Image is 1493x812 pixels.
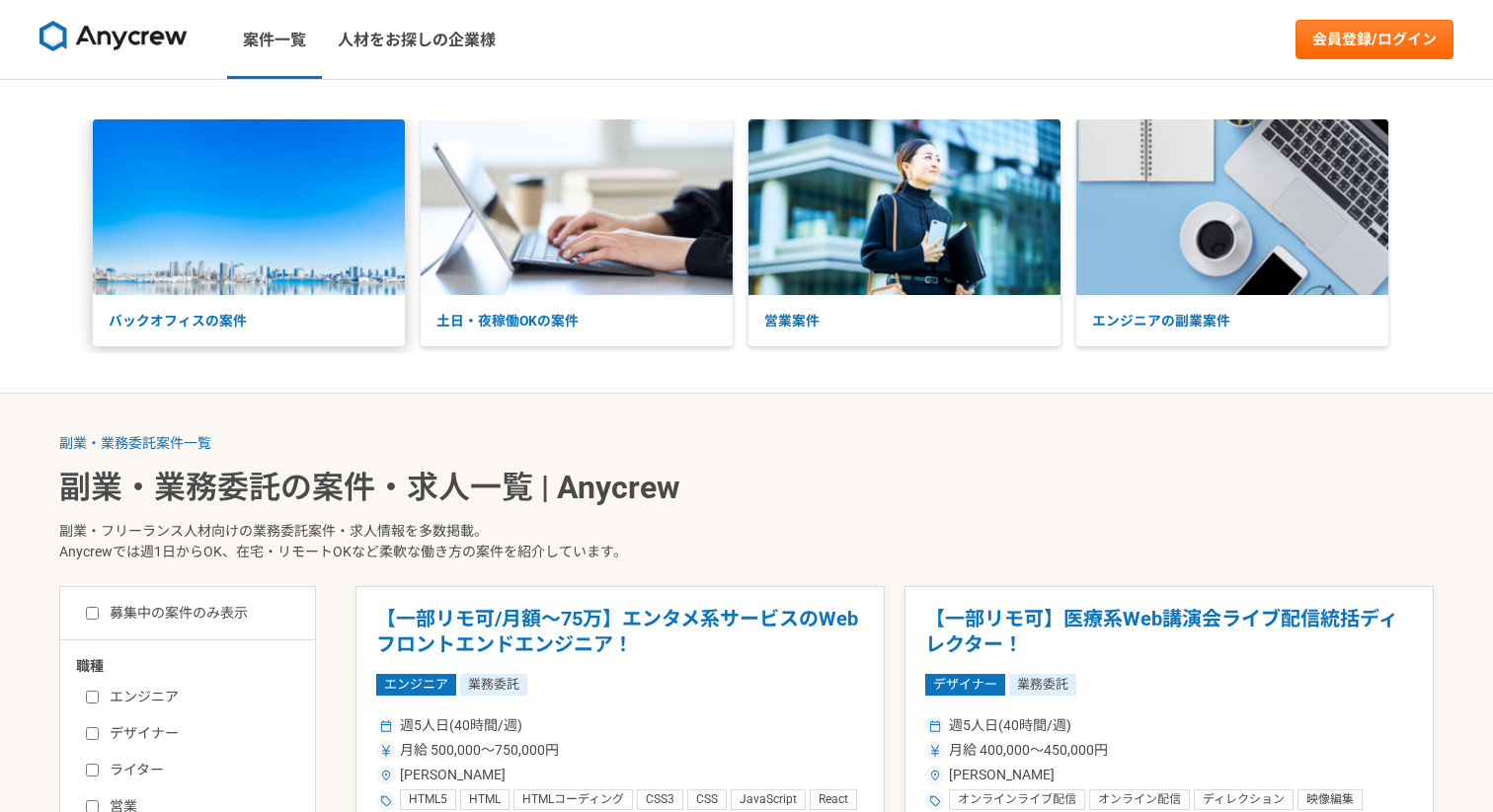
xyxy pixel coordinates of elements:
h1: 【一部リモ可/月額～75万】エンタメ系サービスのWebフロントエンドエンジニア！ [376,607,864,657]
a: 会員登録/ログイン [1296,20,1454,59]
span: JavaScript [740,792,797,808]
a: バックオフィスの案件 [93,119,405,347]
img: ico_currency_yen-76ea2c4c.svg [929,745,941,757]
span: ディレクション [1203,792,1285,808]
span: React [819,792,848,808]
a: 営業案件 [748,119,1061,347]
span: 週5人日(40時間/週) [400,715,522,736]
span: 月給 400,000〜450,000円 [949,740,1108,761]
span: 映像編集 [1306,792,1354,808]
label: デザイナー [86,723,313,744]
a: エンジニアの副業案件 [1076,119,1388,347]
p: 営業案件 [748,295,1061,347]
label: ライター [86,760,313,780]
img: ico_tag-f97210f0.svg [929,795,941,807]
span: エンジニア [376,674,456,696]
span: [PERSON_NAME] [400,765,506,785]
span: CSS [696,792,718,808]
a: 副業・業務委託案件一覧 [59,435,211,451]
input: 募集中の案件のみ表示 [86,607,99,620]
span: HTMLコーディング [522,792,624,808]
input: エンジニア [86,691,99,703]
img: Rectangle_160_2.png [1076,119,1388,295]
h1: 副業・業務委託の案件・求人一覧 | Anycrew [59,470,1434,505]
img: ico_calendar-4541a85f.svg [929,720,941,732]
span: 職種 [76,659,104,675]
img: ico_tag-f97210f0.svg [380,795,392,807]
span: HTML5 [409,792,447,808]
img: ico_calendar-4541a85f.svg [380,720,392,732]
span: 週5人日(40時間/週) [949,715,1071,736]
input: デザイナー [86,727,99,740]
a: 土日・夜稼働OKの案件 [421,119,733,347]
p: 土日・夜稼働OKの案件 [421,295,733,347]
span: オンラインライブ配信 [958,792,1076,808]
p: エンジニアの副業案件 [1076,295,1388,347]
span: CSS3 [646,792,674,808]
span: HTML [469,792,501,808]
label: 募集中の案件のみ表示 [86,603,248,624]
span: 月給 500,000〜750,000円 [400,740,559,761]
span: オンライン配信 [1098,792,1181,808]
label: エンジニア [86,687,313,707]
span: デザイナー [925,674,1005,696]
img: ico_location_pin-352ac629.svg [380,770,392,781]
img: ico_location_pin-352ac629.svg [929,770,941,781]
h1: 【一部リモ可】医療系Web講演会ライブ配信統括ディレクター！ [925,607,1413,657]
img: ico_currency_yen-76ea2c4c.svg [380,745,392,757]
img: Rectangle_160_4.png [748,119,1061,295]
span: 業務委託 [460,674,527,696]
span: 業務委託 [1009,674,1076,696]
img: Rectangle_160_3.png [93,119,405,295]
img: 8DqYSo04kwAAAAASUVORK5CYII= [39,21,188,52]
p: バックオフィスの案件 [93,295,405,347]
img: Rectangle_160.png [421,119,733,295]
span: [PERSON_NAME] [949,765,1055,785]
input: ライター [86,764,99,776]
p: 副業・フリーランス人材向けの業務委託案件・求人情報を多数掲載。 Anycrewでは週1日からOK、在宅・リモートOKなど柔軟な働き方の案件を紹介しています。 [59,505,1434,586]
